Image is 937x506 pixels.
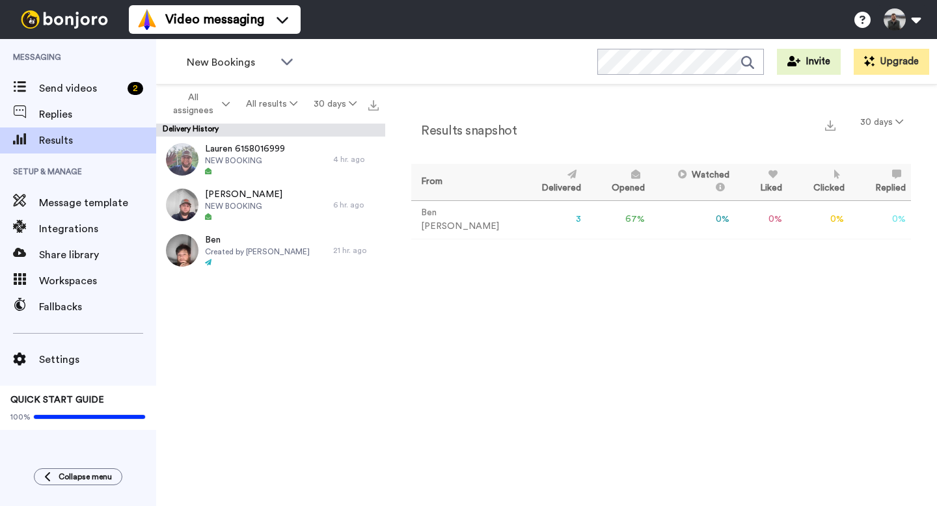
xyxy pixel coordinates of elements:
span: Created by [PERSON_NAME] [205,246,310,257]
button: 30 days [852,111,911,134]
h2: Results snapshot [411,124,517,138]
img: vm-color.svg [137,9,157,30]
button: Upgrade [854,49,929,75]
span: Send videos [39,81,122,96]
img: c6d17438-1288-4b83-bbf5-e28d07e2e92e-thumb.jpg [166,143,198,176]
img: export.svg [368,100,379,111]
td: Ben [PERSON_NAME] [411,200,515,239]
span: Results [39,133,156,148]
button: 30 days [305,92,364,116]
div: 4 hr. ago [333,154,379,165]
button: Collapse menu [34,468,122,485]
span: Integrations [39,221,156,237]
td: 0 % [787,200,849,239]
span: NEW BOOKING [205,201,282,211]
span: Message template [39,195,156,211]
span: Workspaces [39,273,156,289]
span: QUICK START GUIDE [10,395,104,405]
span: NEW BOOKING [205,155,285,166]
td: 3 [515,200,586,239]
button: All results [238,92,306,116]
th: Replied [850,164,911,200]
td: 0 % [850,200,911,239]
div: Delivery History [156,124,385,137]
span: Settings [39,352,156,367]
td: 67 % [586,200,650,239]
button: Invite [777,49,841,75]
img: 33d9b2f8-3483-4652-abf3-89b8fde7bada-thumb.jpg [166,234,198,267]
span: Video messaging [165,10,264,29]
th: Opened [586,164,650,200]
button: All assignees [159,86,238,122]
img: export.svg [825,120,835,131]
th: Delivered [515,164,586,200]
img: bj-logo-header-white.svg [16,10,113,29]
span: [PERSON_NAME] [205,188,282,201]
td: 0 % [650,200,735,239]
span: Share library [39,247,156,263]
th: Clicked [787,164,849,200]
span: Replies [39,107,156,122]
span: Ben [205,233,310,246]
th: Liked [735,164,787,200]
span: New Bookings [187,55,274,70]
td: 0 % [735,200,787,239]
span: 100% [10,412,31,422]
a: Lauren 6158016999NEW BOOKING4 hr. ago [156,137,385,182]
a: [PERSON_NAME]NEW BOOKING6 hr. ago [156,182,385,228]
a: BenCreated by [PERSON_NAME]21 hr. ago [156,228,385,273]
img: b11f7721-5b7a-43b0-86c7-83431faea4f4-thumb.jpg [166,189,198,221]
div: 2 [128,82,143,95]
div: 6 hr. ago [333,200,379,210]
span: Lauren 6158016999 [205,142,285,155]
span: Fallbacks [39,299,156,315]
button: Export a summary of each team member’s results that match this filter now. [821,115,839,134]
button: Export all results that match these filters now. [364,94,383,114]
th: Watched [650,164,735,200]
div: 21 hr. ago [333,245,379,256]
span: All assignees [167,91,219,117]
span: Collapse menu [59,472,112,482]
th: From [411,164,515,200]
